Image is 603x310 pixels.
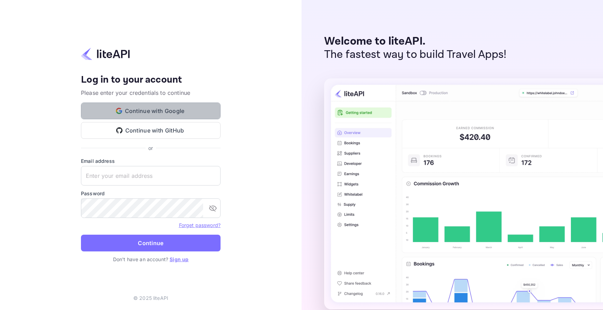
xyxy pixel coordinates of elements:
button: Continue with Google [81,103,221,119]
p: Please enter your credentials to continue [81,89,221,97]
a: Sign up [170,256,188,262]
label: Email address [81,157,221,165]
img: liteapi [81,47,130,61]
a: Forget password? [179,221,221,228]
button: Continue with GitHub [81,122,221,139]
p: © 2025 liteAPI [133,294,168,302]
label: Password [81,190,221,197]
h4: Log in to your account [81,74,221,86]
p: The fastest way to build Travel Apps! [324,48,507,61]
a: Forget password? [179,222,221,228]
p: or [148,144,153,152]
button: toggle password visibility [206,201,220,215]
p: Welcome to liteAPI. [324,35,507,48]
button: Continue [81,235,221,251]
p: Don't have an account? [81,256,221,263]
input: Enter your email address [81,166,221,186]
